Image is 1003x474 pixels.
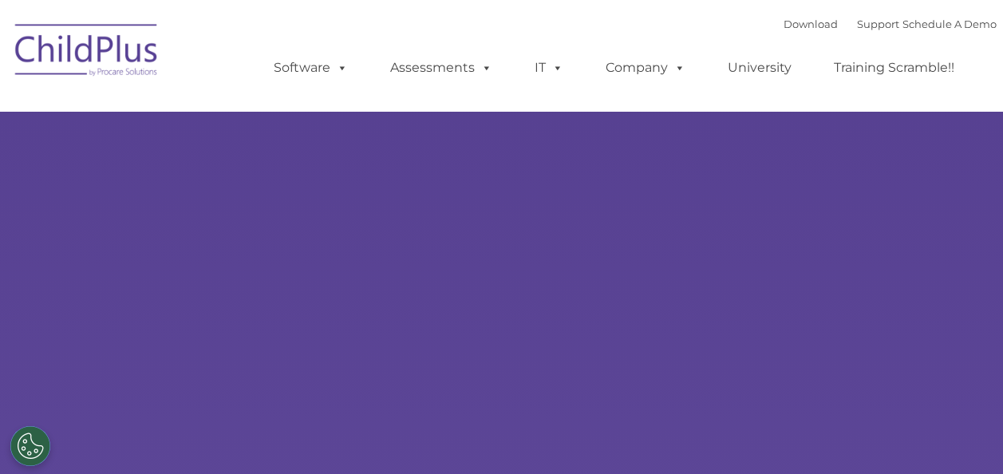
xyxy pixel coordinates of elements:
font: | [784,18,997,30]
a: IT [519,52,579,84]
a: Schedule A Demo [902,18,997,30]
a: University [712,52,808,84]
a: Company [590,52,701,84]
a: Assessments [374,52,508,84]
img: ChildPlus by Procare Solutions [7,13,167,93]
a: Training Scramble!! [818,52,970,84]
a: Software [258,52,364,84]
button: Cookies Settings [10,426,50,466]
a: Support [857,18,899,30]
a: Download [784,18,838,30]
